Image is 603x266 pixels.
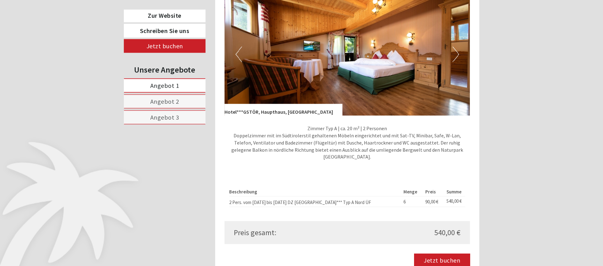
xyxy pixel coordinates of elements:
[150,113,179,121] span: Angebot 3
[229,196,401,207] td: 2 Pers. vom [DATE] bis [DATE] DZ [GEOGRAPHIC_DATA]*** Typ A Nord ÜF
[425,198,438,204] span: 90,00 €
[124,39,205,53] a: Jetzt buchen
[112,5,134,15] div: [DATE]
[401,196,423,207] td: 6
[229,187,401,196] th: Beschreibung
[235,46,242,62] button: Previous
[423,187,444,196] th: Preis
[229,227,347,238] div: Preis gesamt:
[224,104,342,116] div: Hotel***GSTÖR, Haupthaus, [GEOGRAPHIC_DATA]
[401,187,423,196] th: Menge
[9,18,96,23] div: PALMENGARTEN Hotel GSTÖR
[444,196,465,207] td: 540,00 €
[5,17,99,36] div: Guten Tag, wie können wir Ihnen helfen?
[205,161,246,175] button: Senden
[150,81,179,89] span: Angebot 1
[150,97,179,105] span: Angebot 2
[452,46,459,62] button: Next
[444,187,465,196] th: Summe
[224,125,470,160] p: Zimmer Typ A | ca. 20 m² | 2 Personen Doppelzimmer mit im Südtirolerstil gehaltenen Möbeln einger...
[124,64,205,75] div: Unsere Angebote
[124,24,205,37] a: Schreiben Sie uns
[124,9,205,22] a: Zur Website
[434,227,461,238] span: 540,00 €
[9,30,96,35] small: 08:11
